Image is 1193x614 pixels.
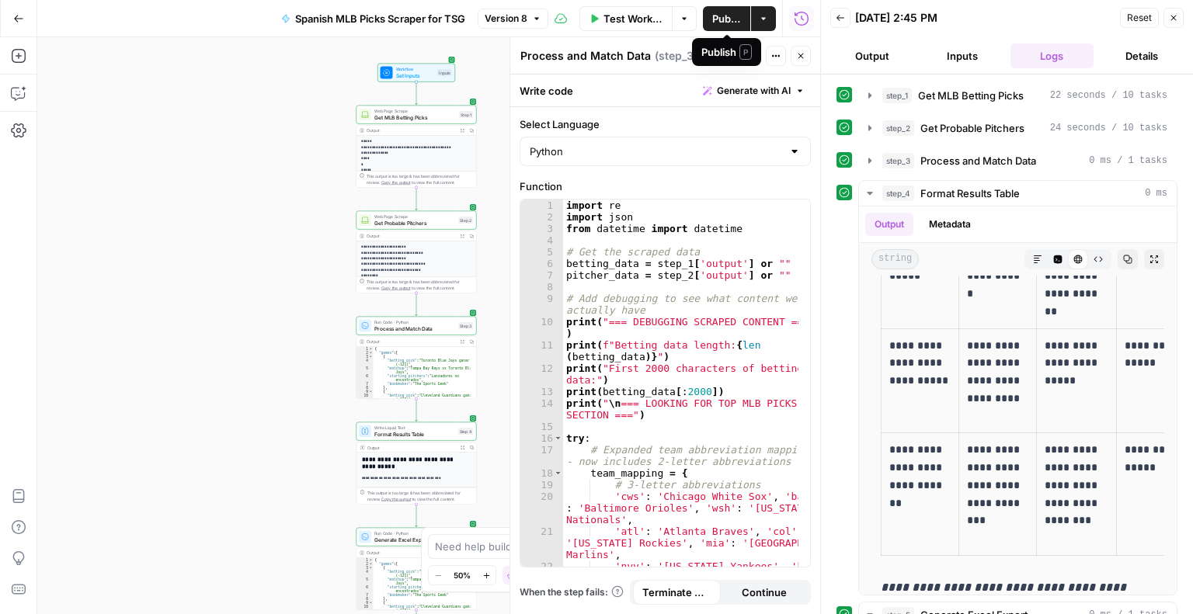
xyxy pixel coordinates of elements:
div: Output [367,127,455,134]
button: Reset [1120,8,1159,28]
span: Web Page Scrape [374,213,455,220]
button: 0 ms [859,181,1177,206]
span: Workflow [396,66,435,72]
div: 5 [520,246,563,258]
div: 18 [520,467,563,479]
div: 9 [520,293,563,316]
button: Output [830,43,914,68]
div: Write code [510,75,820,106]
button: Generate with AI [697,81,811,101]
button: Continue [721,580,809,605]
span: Get Probable Pitchers [920,120,1024,136]
span: Format Results Table [374,430,455,438]
label: Function [520,179,811,194]
span: Copy the output [381,286,411,290]
span: Get Probable Pitchers [374,219,455,227]
button: Metadata [920,213,980,236]
div: 22 [520,560,563,584]
span: 24 seconds / 10 tasks [1050,121,1167,135]
div: Inputs [437,69,452,76]
span: Toggle code folding, rows 2 through 57 [369,351,374,355]
div: 6 [357,374,374,382]
div: 17 [520,444,563,467]
div: 13 [520,386,563,397]
div: 9 [357,601,374,605]
span: Toggle code folding, rows 16 through 372 [554,432,562,444]
div: Output [367,444,455,450]
span: 22 seconds / 10 tasks [1050,88,1167,102]
span: Toggle code folding, rows 1 through 60 [369,558,374,562]
span: Set Inputs [396,71,435,79]
span: Generate Excel Export [374,536,455,543]
span: step_4 [882,186,914,201]
span: Toggle code folding, rows 3 through 8 [369,355,374,359]
div: 5 [357,366,374,374]
span: 0 ms [1145,186,1167,200]
span: Spanish MLB Picks Scraper for TSG [295,11,465,26]
div: Output [367,550,455,556]
span: Publish [712,11,741,26]
span: step_1 [882,88,912,103]
g: Edge from start to step_1 [416,82,418,104]
div: This output is too large & has been abbreviated for review. to view the full content. [367,173,473,186]
div: Step 1 [459,111,473,118]
span: ( step_3 ) [655,48,697,64]
div: 4 [357,570,374,578]
div: 14 [520,397,563,421]
span: Get MLB Betting Picks [374,113,456,121]
span: string [871,249,919,269]
div: 8 [357,386,374,390]
span: Continue [742,585,787,600]
button: Test [714,46,761,66]
div: 4 [357,359,374,366]
span: Toggle code folding, rows 3 through 8 [369,566,374,570]
div: 6 [520,258,563,269]
span: Run Code · Python [374,319,455,325]
div: 10 [520,316,563,339]
button: Details [1100,43,1184,68]
div: 19 [520,479,563,491]
div: 20 [520,491,563,526]
g: Edge from step_3 to step_4 [416,398,418,421]
span: Get MLB Betting Picks [918,88,1024,103]
div: 7 [357,382,374,386]
div: 9 [357,390,374,394]
div: WorkflowSet InputsInputs [357,64,477,82]
div: Step 4 [458,428,474,435]
span: Test [735,49,754,63]
g: Edge from step_1 to step_2 [416,187,418,210]
div: 15 [520,421,563,432]
a: When the step fails: [520,585,624,599]
div: 3 [520,223,563,234]
button: Spanish MLB Picks Scraper for TSG [272,6,475,31]
button: Logs [1010,43,1094,68]
div: 7 [357,593,374,597]
div: 21 [520,526,563,560]
span: step_2 [882,120,914,136]
div: 1 [520,199,563,211]
div: 8 [357,597,374,601]
span: Write Liquid Text [374,425,455,431]
input: Python [530,144,782,159]
span: step_3 [882,153,914,168]
div: 0 ms [859,206,1177,595]
div: Step 2 [458,217,473,224]
div: 1 [357,347,374,351]
span: Copy the output [381,497,411,501]
span: Process and Match Data [374,324,455,332]
div: 1 [357,558,374,562]
span: 50% [454,569,471,581]
span: Toggle code folding, rows 9 through 14 [369,390,374,394]
g: Edge from step_4 to step_5 [416,504,418,526]
span: Test Workflow [603,11,663,26]
label: Select Language [520,116,811,132]
div: 3 [357,355,374,359]
span: Toggle code folding, rows 2 through 57 [369,562,374,566]
span: Process and Match Data [920,153,1036,168]
div: 4 [520,234,563,246]
g: Edge from step_2 to step_3 [416,293,418,315]
div: 2 [520,211,563,223]
div: Run Code · PythonProcess and Match DataStep 3Output{ "games":[ { "betting_pick":"Toronto Blue Jay... [357,317,477,399]
span: Run Code · Python [374,530,455,536]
